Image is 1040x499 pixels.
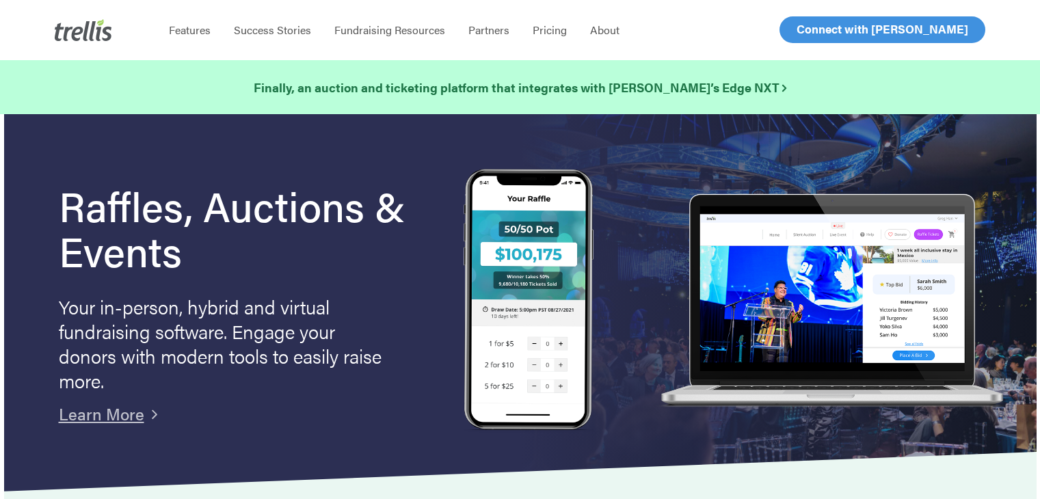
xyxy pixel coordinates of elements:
[590,22,619,38] span: About
[797,21,968,37] span: Connect with [PERSON_NAME]
[55,19,112,41] img: Trellis
[521,23,578,37] a: Pricing
[578,23,631,37] a: About
[323,23,457,37] a: Fundraising Resources
[59,402,144,425] a: Learn More
[334,22,445,38] span: Fundraising Resources
[464,169,594,433] img: Trellis Raffles, Auctions and Event Fundraising
[654,193,1009,408] img: rafflelaptop_mac_optim.png
[533,22,567,38] span: Pricing
[59,294,387,392] p: Your in-person, hybrid and virtual fundraising software. Engage your donors with modern tools to ...
[457,23,521,37] a: Partners
[779,16,985,43] a: Connect with [PERSON_NAME]
[59,183,423,273] h1: Raffles, Auctions & Events
[468,22,509,38] span: Partners
[254,79,786,96] strong: Finally, an auction and ticketing platform that integrates with [PERSON_NAME]’s Edge NXT
[157,23,222,37] a: Features
[234,22,311,38] span: Success Stories
[169,22,211,38] span: Features
[222,23,323,37] a: Success Stories
[254,78,786,97] a: Finally, an auction and ticketing platform that integrates with [PERSON_NAME]’s Edge NXT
